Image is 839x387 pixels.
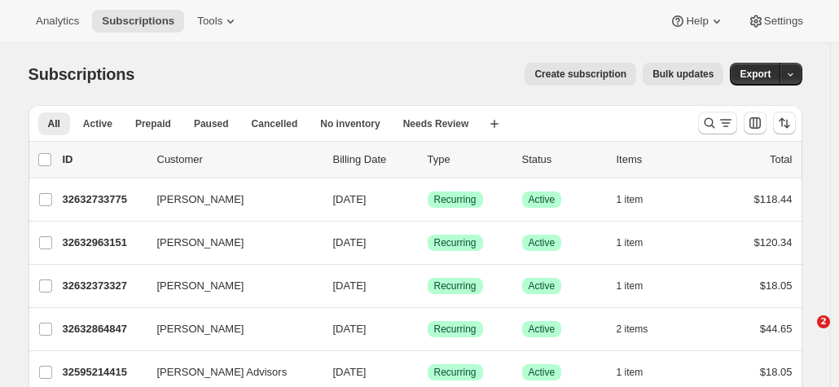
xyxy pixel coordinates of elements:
div: Type [428,152,509,168]
p: 32595214415 [63,364,144,380]
span: Active [529,236,556,249]
span: Tools [197,15,222,28]
button: Settings [738,10,813,33]
span: Needs Review [403,117,469,130]
button: [PERSON_NAME] Advisors [147,359,310,385]
button: [PERSON_NAME] [147,187,310,213]
p: Billing Date [333,152,415,168]
span: $18.05 [760,366,793,378]
span: [DATE] [333,279,367,292]
span: Help [686,15,708,28]
span: Analytics [36,15,79,28]
span: 1 item [617,366,644,379]
span: $120.34 [754,236,793,248]
button: Subscriptions [92,10,184,33]
button: 2 items [617,318,666,341]
span: Cancelled [252,117,298,130]
span: Subscriptions [102,15,174,28]
p: Status [522,152,604,168]
span: Recurring [434,279,477,292]
button: [PERSON_NAME] [147,316,310,342]
button: Search and filter results [698,112,737,134]
span: Recurring [434,236,477,249]
button: Create new view [481,112,507,135]
span: [DATE] [333,366,367,378]
span: Active [529,279,556,292]
button: 1 item [617,188,661,211]
button: Tools [187,10,248,33]
span: Export [740,68,771,81]
button: Export [730,63,780,86]
span: Create subscription [534,68,626,81]
div: IDCustomerBilling DateTypeStatusItemsTotal [63,152,793,168]
span: [PERSON_NAME] [157,191,244,208]
span: Bulk updates [652,68,714,81]
span: 1 item [617,236,644,249]
div: Items [617,152,698,168]
span: [PERSON_NAME] [157,235,244,251]
p: Total [770,152,792,168]
p: ID [63,152,144,168]
span: Settings [764,15,803,28]
span: Recurring [434,366,477,379]
span: $118.44 [754,193,793,205]
button: 1 item [617,361,661,384]
p: 32632733775 [63,191,144,208]
div: 32632864847[PERSON_NAME][DATE]SuccessRecurringSuccessActive2 items$44.65 [63,318,793,341]
span: 2 [817,315,830,328]
p: 32632864847 [63,321,144,337]
span: Active [529,366,556,379]
button: 1 item [617,275,661,297]
span: 1 item [617,279,644,292]
span: 1 item [617,193,644,206]
div: 32632733775[PERSON_NAME][DATE]SuccessRecurringSuccessActive1 item$118.44 [63,188,793,211]
button: [PERSON_NAME] [147,273,310,299]
button: Customize table column order and visibility [744,112,767,134]
span: Active [529,323,556,336]
div: 32632373327[PERSON_NAME][DATE]SuccessRecurringSuccessActive1 item$18.05 [63,275,793,297]
span: [PERSON_NAME] [157,278,244,294]
button: Create subscription [525,63,636,86]
span: [DATE] [333,236,367,248]
span: Subscriptions [29,65,135,83]
span: 2 items [617,323,648,336]
p: 32632373327 [63,278,144,294]
span: Recurring [434,323,477,336]
button: Sort the results [773,112,796,134]
span: Paused [194,117,229,130]
span: Active [529,193,556,206]
span: Active [83,117,112,130]
span: Recurring [434,193,477,206]
div: 32595214415[PERSON_NAME] Advisors[DATE]SuccessRecurringSuccessActive1 item$18.05 [63,361,793,384]
button: 1 item [617,231,661,254]
span: Prepaid [135,117,171,130]
span: [PERSON_NAME] [157,321,244,337]
button: [PERSON_NAME] [147,230,310,256]
p: Customer [157,152,320,168]
iframe: Intercom live chat [784,315,823,354]
span: $44.65 [760,323,793,335]
button: Bulk updates [643,63,723,86]
span: [DATE] [333,193,367,205]
div: 32632963151[PERSON_NAME][DATE]SuccessRecurringSuccessActive1 item$120.34 [63,231,793,254]
span: All [48,117,60,130]
span: $18.05 [760,279,793,292]
button: Analytics [26,10,89,33]
button: Help [660,10,734,33]
span: No inventory [320,117,380,130]
span: [DATE] [333,323,367,335]
span: [PERSON_NAME] Advisors [157,364,288,380]
p: 32632963151 [63,235,144,251]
